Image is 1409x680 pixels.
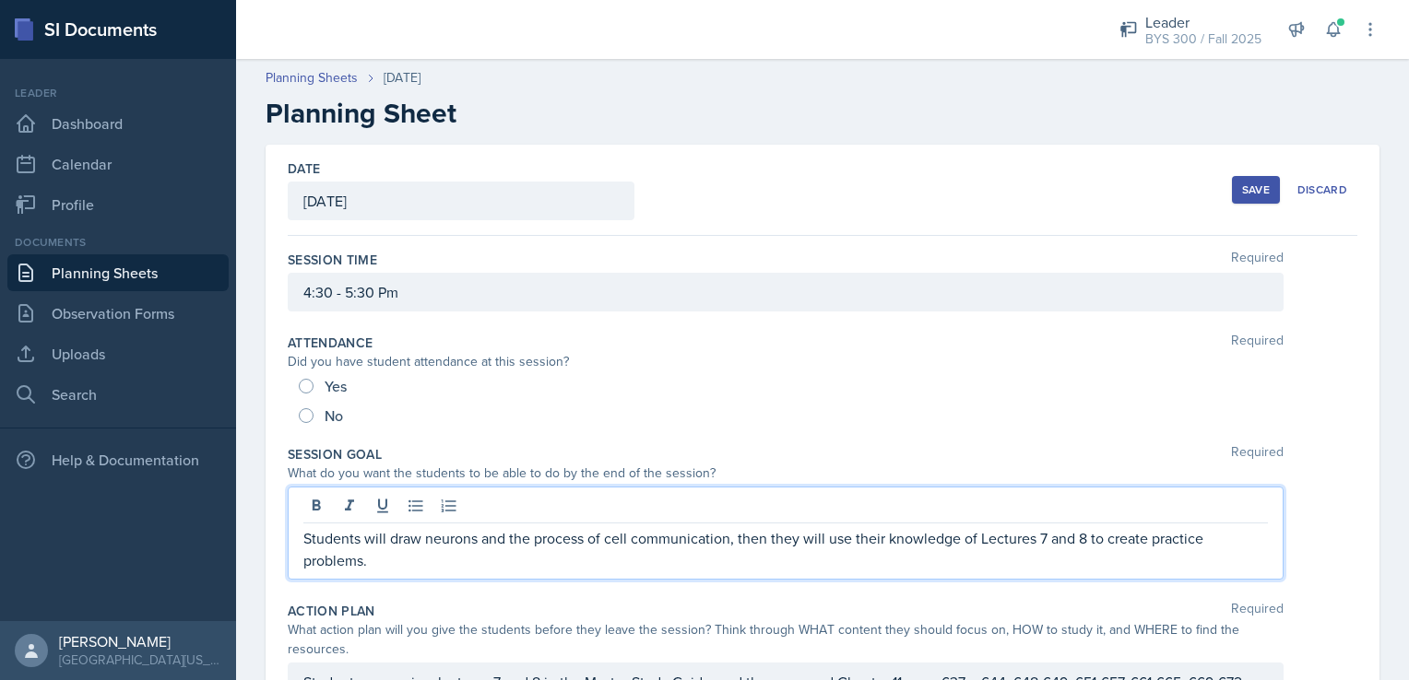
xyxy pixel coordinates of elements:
[7,85,229,101] div: Leader
[288,445,382,463] label: Session Goal
[7,295,229,332] a: Observation Forms
[303,527,1268,571] p: Students will draw neurons and the process of cell communication, then they will use their knowle...
[288,352,1284,371] div: Did you have student attendance at this session?
[288,159,320,178] label: Date
[7,441,229,478] div: Help & Documentation
[1231,334,1284,352] span: Required
[7,146,229,182] a: Calendar
[1297,182,1347,197] div: Discard
[7,254,229,291] a: Planning Sheets
[59,632,221,651] div: [PERSON_NAME]
[1231,602,1284,620] span: Required
[303,281,1268,303] p: 4:30 - 5:30 Pm
[1145,11,1261,33] div: Leader
[1145,29,1261,49] div: BYS 300 / Fall 2025
[7,335,229,372] a: Uploads
[288,602,375,620] label: Action Plan
[288,620,1284,659] div: What action plan will you give the students before they leave the session? Think through WHAT con...
[384,68,420,88] div: [DATE]
[288,463,1284,483] div: What do you want the students to be able to do by the end of the session?
[1242,182,1270,197] div: Save
[7,234,229,251] div: Documents
[7,186,229,223] a: Profile
[59,651,221,669] div: [GEOGRAPHIC_DATA][US_STATE] in [GEOGRAPHIC_DATA]
[1231,445,1284,463] span: Required
[325,377,347,395] span: Yes
[1231,251,1284,269] span: Required
[266,68,358,88] a: Planning Sheets
[1232,176,1280,204] button: Save
[7,376,229,413] a: Search
[7,105,229,142] a: Dashboard
[288,334,373,352] label: Attendance
[288,251,377,269] label: Session Time
[266,97,1379,130] h2: Planning Sheet
[1287,176,1357,204] button: Discard
[325,406,343,425] span: No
